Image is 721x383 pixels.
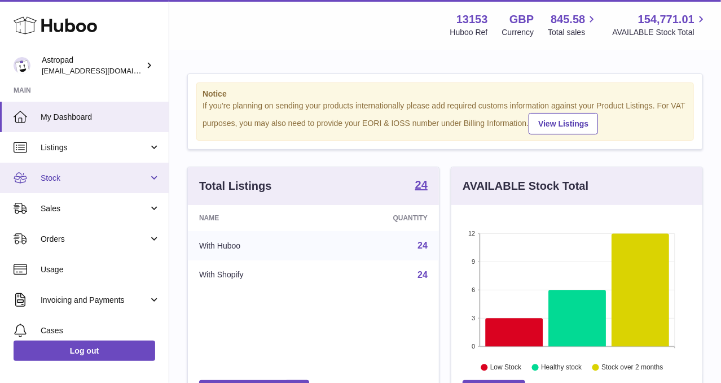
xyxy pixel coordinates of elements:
[601,363,663,371] text: Stock over 2 months
[415,179,428,190] strong: 24
[548,12,598,38] a: 845.58 Total sales
[417,241,428,250] a: 24
[188,260,323,290] td: With Shopify
[541,363,582,371] text: Healthy stock
[41,264,160,275] span: Usage
[472,315,475,321] text: 3
[42,55,143,76] div: Astropad
[472,258,475,265] text: 9
[468,230,475,237] text: 12
[41,142,148,153] span: Listings
[490,363,522,371] text: Low Stock
[323,205,439,231] th: Quantity
[638,12,694,27] span: 154,771.01
[509,12,534,27] strong: GBP
[551,12,585,27] span: 845.58
[463,179,588,194] h3: AVAILABLE Stock Total
[41,295,148,306] span: Invoicing and Payments
[472,286,475,293] text: 6
[41,234,148,245] span: Orders
[188,205,323,231] th: Name
[456,12,488,27] strong: 13153
[14,57,30,74] img: matt@astropad.com
[41,112,160,123] span: My Dashboard
[472,343,475,350] text: 0
[42,66,166,75] span: [EMAIL_ADDRESS][DOMAIN_NAME]
[417,270,428,280] a: 24
[612,27,707,38] span: AVAILABLE Stock Total
[203,101,688,134] div: If you're planning on sending your products internationally please add required customs informati...
[529,113,598,134] a: View Listings
[41,203,148,214] span: Sales
[415,179,428,193] a: 24
[41,325,160,336] span: Cases
[188,231,323,260] td: With Huboo
[199,179,272,194] h3: Total Listings
[41,173,148,184] span: Stock
[502,27,534,38] div: Currency
[450,27,488,38] div: Huboo Ref
[548,27,598,38] span: Total sales
[612,12,707,38] a: 154,771.01 AVAILABLE Stock Total
[14,341,155,361] a: Log out
[203,89,688,99] strong: Notice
